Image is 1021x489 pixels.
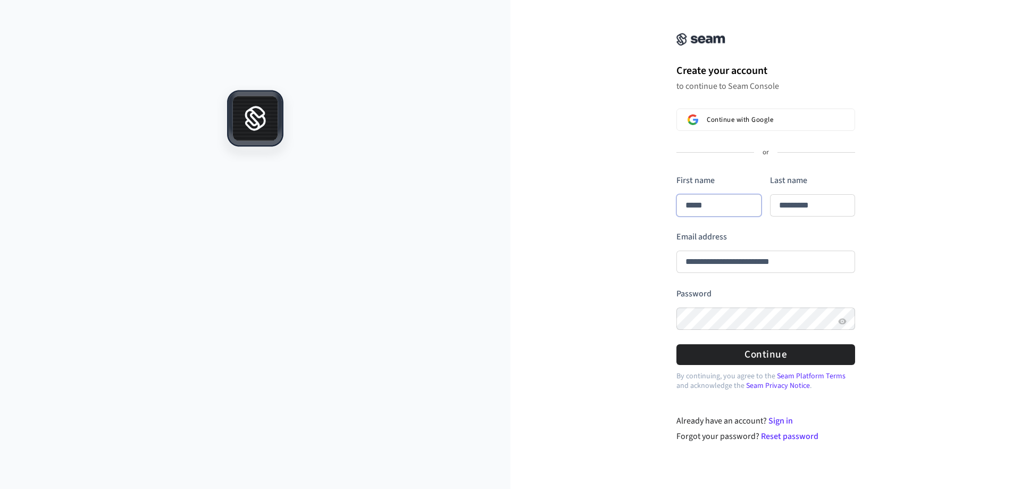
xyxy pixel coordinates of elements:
label: Password [676,288,712,300]
div: Already have an account? [676,415,856,427]
p: to continue to Seam Console [676,81,855,92]
a: Reset password [761,430,818,442]
p: or [763,148,769,158]
span: Continue with Google [707,115,773,124]
a: Seam Privacy Notice [746,380,810,391]
a: Seam Platform Terms [777,371,846,382]
button: Continue [676,344,855,365]
h1: Create your account [676,63,855,79]
label: Email address [676,231,727,243]
label: Last name [770,175,807,186]
img: Sign in with Google [688,114,698,125]
button: Show password [836,315,849,328]
label: First name [676,175,715,186]
div: Forgot your password? [676,430,856,443]
p: By continuing, you agree to the and acknowledge the . [676,371,855,391]
button: Sign in with GoogleContinue with Google [676,109,855,131]
a: Sign in [768,415,793,427]
img: Seam Console [676,33,725,46]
